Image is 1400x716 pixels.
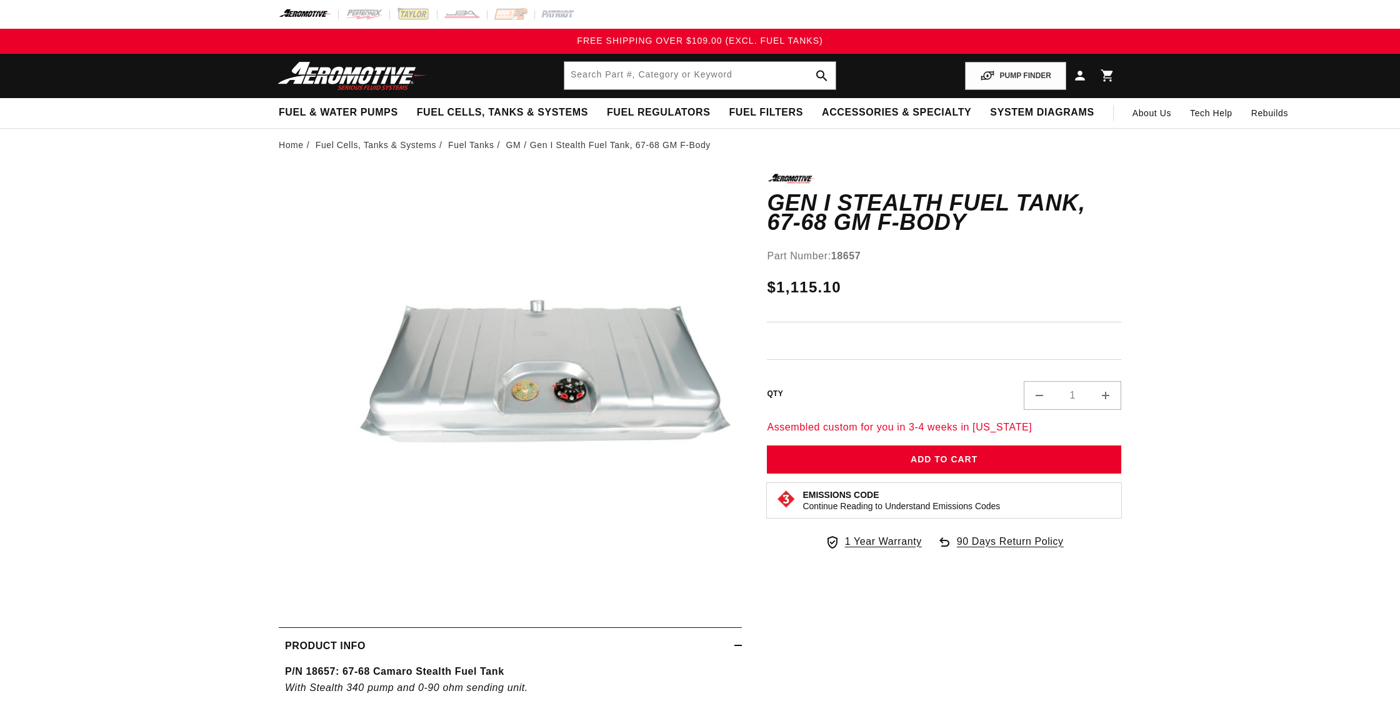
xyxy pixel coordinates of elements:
[767,445,1121,474] button: Add to Cart
[825,534,922,550] a: 1 Year Warranty
[729,106,803,119] span: Fuel Filters
[279,106,398,119] span: Fuel & Water Pumps
[285,638,366,654] h2: Product Info
[564,62,836,89] input: Search by Part Number, Category or Keyword
[285,682,528,693] em: With Stealth 340 pump and 0-90 ohm sending unit.
[530,138,711,152] li: Gen I Stealth Fuel Tank, 67-68 GM F-Body
[767,193,1121,232] h1: Gen I Stealth Fuel Tank, 67-68 GM F-Body
[831,251,861,261] strong: 18657
[802,489,1000,512] button: Emissions CodeContinue Reading to Understand Emissions Codes
[981,98,1103,127] summary: System Diagrams
[957,534,1064,562] span: 90 Days Return Policy
[990,106,1094,119] span: System Diagrams
[719,98,812,127] summary: Fuel Filters
[274,61,431,91] img: Aeromotive
[845,534,922,550] span: 1 Year Warranty
[812,98,981,127] summary: Accessories & Specialty
[767,419,1121,435] p: Assembled custom for you in 3-4 weeks in [US_STATE]
[279,628,742,664] summary: Product Info
[767,276,841,299] span: $1,115.10
[577,36,822,46] span: FREE SHIPPING OVER $109.00 (EXCL. FUEL TANKS)
[279,174,742,602] media-gallery: Gallery Viewer
[808,62,836,89] button: search button
[1132,108,1171,118] span: About Us
[279,138,304,152] a: Home
[316,138,446,152] li: Fuel Cells, Tanks & Systems
[767,389,783,399] label: QTY
[767,248,1121,264] div: Part Number:
[607,106,710,119] span: Fuel Regulators
[269,98,407,127] summary: Fuel & Water Pumps
[279,138,1121,152] nav: breadcrumbs
[448,138,494,152] a: Fuel Tanks
[937,534,1064,562] a: 90 Days Return Policy
[1242,98,1297,128] summary: Rebuilds
[417,106,588,119] span: Fuel Cells, Tanks & Systems
[1251,106,1288,120] span: Rebuilds
[506,138,521,152] a: GM
[776,489,796,509] img: Emissions code
[1181,98,1242,128] summary: Tech Help
[802,490,879,500] strong: Emissions Code
[597,98,719,127] summary: Fuel Regulators
[407,98,597,127] summary: Fuel Cells, Tanks & Systems
[1190,106,1232,120] span: Tech Help
[285,666,504,677] strong: P/N 18657: 67-68 Camaro Stealth Fuel Tank
[1123,98,1181,128] a: About Us
[965,62,1066,90] button: PUMP FINDER
[802,500,1000,512] p: Continue Reading to Understand Emissions Codes
[822,106,971,119] span: Accessories & Specialty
